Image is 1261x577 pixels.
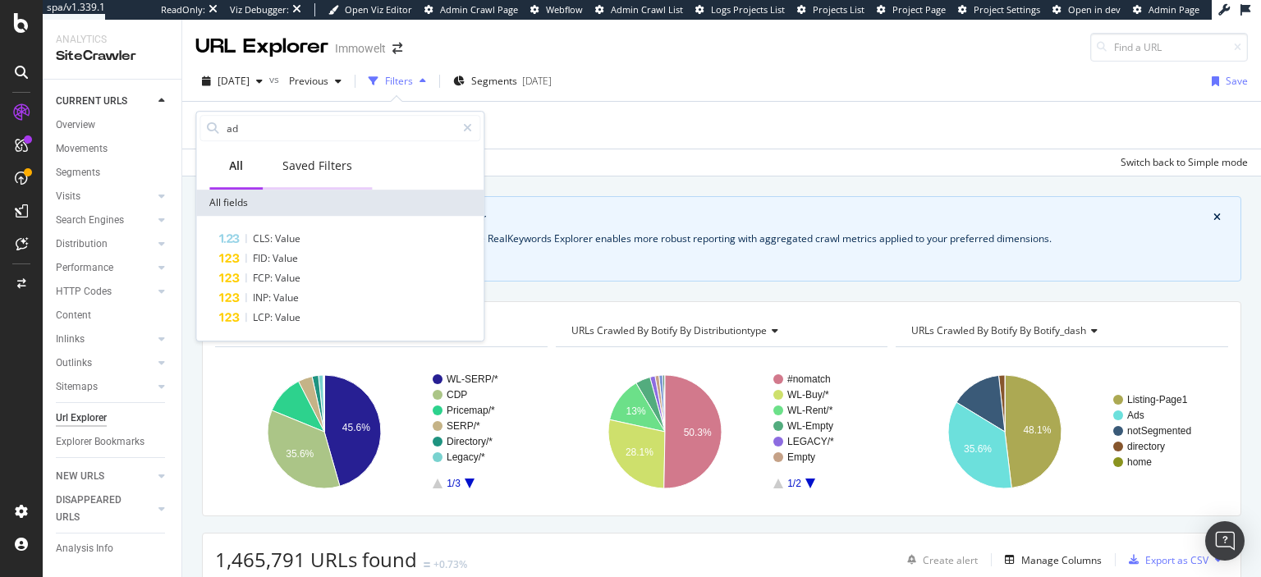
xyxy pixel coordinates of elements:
span: CLS: [253,231,275,245]
a: Admin Page [1133,3,1199,16]
div: CURRENT URLS [56,93,127,110]
div: Analysis Info [56,540,113,557]
a: Visits [56,188,154,205]
div: [DATE] [522,74,552,88]
a: HTTP Codes [56,283,154,300]
a: Project Page [877,3,946,16]
div: Open Intercom Messenger [1205,521,1245,561]
text: 45.6% [342,422,370,433]
div: All fields [196,190,484,216]
span: Webflow [546,3,583,16]
input: Search by field name [225,116,456,140]
div: Outlinks [56,355,92,372]
a: Logs Projects List [695,3,785,16]
span: Value [275,310,300,324]
a: Admin Crawl List [595,3,683,16]
span: Segments [471,74,517,88]
div: Analytics [56,33,168,47]
a: Content [56,307,170,324]
div: Url Explorer [56,410,107,427]
text: Listing-Page1 [1127,394,1188,405]
a: Sitemaps [56,378,154,396]
button: [DATE] [195,68,269,94]
div: Filters [385,74,413,88]
text: Directory/* [447,436,493,447]
img: Equal [424,562,430,567]
div: ReadOnly: [161,3,205,16]
h4: URLs Crawled By Botify By distributiontype [568,318,874,344]
div: info banner [202,196,1241,282]
a: Performance [56,259,154,277]
a: Admin Crawl Page [424,3,518,16]
div: Switch back to Simple mode [1121,155,1248,169]
span: Admin Page [1149,3,1199,16]
svg: A chart. [896,360,1228,503]
text: WL-SERP/* [447,373,498,385]
text: #nomatch [787,373,831,385]
text: home [1127,456,1152,468]
text: 35.6% [286,448,314,460]
a: Url Explorer [56,410,170,427]
span: Value [275,271,300,285]
div: Export as CSV [1145,553,1208,567]
div: Inlinks [56,331,85,348]
text: SERP/* [447,420,480,432]
div: Immowelt [335,40,386,57]
div: NEW URLS [56,468,104,485]
text: 1/3 [447,478,461,489]
div: Create alert [923,553,978,567]
span: Logs Projects List [711,3,785,16]
svg: A chart. [556,360,888,503]
a: Distribution [56,236,154,253]
div: arrow-right-arrow-left [392,43,402,54]
text: CDP [447,389,467,401]
button: close banner [1209,207,1225,228]
span: vs [269,72,282,86]
a: Movements [56,140,170,158]
div: Distribution [56,236,108,253]
a: Outlinks [56,355,154,372]
span: FID: [253,251,273,265]
a: Open Viz Editor [328,3,412,16]
span: Value [275,231,300,245]
div: Movements [56,140,108,158]
div: Overview [56,117,95,134]
text: WL-Buy/* [787,389,829,401]
text: LEGACY/* [787,436,834,447]
div: Performance [56,259,113,277]
div: Visits [56,188,80,205]
span: Value [273,251,298,265]
button: Previous [282,68,348,94]
div: Segments [56,164,100,181]
button: Switch back to Simple mode [1114,149,1248,176]
text: Pricemap/* [447,405,495,416]
div: Content [56,307,91,324]
text: 1/2 [787,478,801,489]
a: NEW URLS [56,468,154,485]
button: Create alert [901,547,978,573]
div: Saved Filters [282,158,352,174]
text: Legacy/* [447,451,485,463]
text: 50.3% [683,427,711,438]
div: Save [1226,74,1248,88]
div: Viz Debugger: [230,3,289,16]
button: Filters [362,68,433,94]
button: Save [1205,68,1248,94]
span: URLs Crawled By Botify By distributiontype [571,323,767,337]
div: Manage Columns [1021,553,1102,567]
span: Admin Crawl Page [440,3,518,16]
text: notSegmented [1127,425,1191,437]
span: 2025 Oct. 3rd [218,74,250,88]
span: LCP: [253,310,275,324]
text: Ads [1127,410,1144,421]
div: HTTP Codes [56,283,112,300]
button: Segments[DATE] [447,68,558,94]
a: DISAPPEARED URLS [56,492,154,526]
div: A chart. [215,360,548,503]
div: URL Explorer [195,33,328,61]
a: Analysis Info [56,540,170,557]
span: FCP: [253,271,275,285]
div: All [229,158,243,174]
